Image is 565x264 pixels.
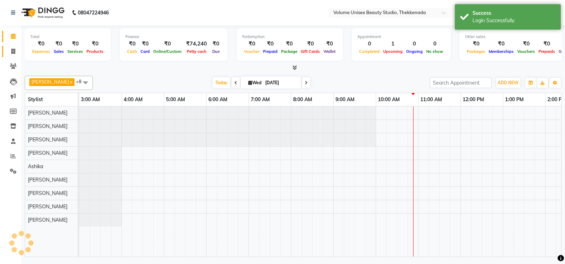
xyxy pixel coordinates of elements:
[516,49,537,54] span: Vouchers
[139,49,151,54] span: Card
[28,203,67,210] span: [PERSON_NAME]
[28,177,67,183] span: [PERSON_NAME]
[465,49,487,54] span: Packages
[28,217,67,223] span: [PERSON_NAME]
[207,94,229,105] a: 6:00 AM
[69,79,72,85] a: x
[404,49,424,54] span: Ongoing
[496,78,520,88] button: ADD NEW
[28,163,43,170] span: Ashika
[125,34,222,40] div: Finance
[213,77,230,88] span: Today
[381,49,404,54] span: Upcoming
[322,40,337,48] div: ₹0
[430,77,492,88] input: Search Appointment
[79,94,102,105] a: 3:00 AM
[279,49,299,54] span: Package
[76,79,87,84] span: +8
[246,80,263,85] span: Wed
[516,40,537,48] div: ₹0
[424,40,445,48] div: 0
[52,49,66,54] span: Sales
[418,94,444,105] a: 11:00 AM
[404,40,424,48] div: 0
[461,94,486,105] a: 12:00 PM
[125,40,139,48] div: ₹0
[183,40,210,48] div: ₹74,240
[279,40,299,48] div: ₹0
[261,49,279,54] span: Prepaid
[151,49,183,54] span: Online/Custom
[185,49,208,54] span: Petty cash
[78,3,109,23] b: 08047224946
[31,79,69,85] span: [PERSON_NAME]
[242,40,261,48] div: ₹0
[52,40,66,48] div: ₹0
[424,49,445,54] span: No show
[210,49,221,54] span: Due
[164,94,187,105] a: 5:00 AM
[28,123,67,129] span: [PERSON_NAME]
[261,40,279,48] div: ₹0
[30,34,105,40] div: Total
[498,80,518,85] span: ADD NEW
[357,49,381,54] span: Completed
[122,94,144,105] a: 4:00 AM
[465,40,487,48] div: ₹0
[18,3,66,23] img: logo
[242,49,261,54] span: Voucher
[28,96,43,103] span: Stylist
[242,34,337,40] div: Redemption
[28,150,67,156] span: [PERSON_NAME]
[28,110,67,116] span: [PERSON_NAME]
[357,34,445,40] div: Appointment
[30,40,52,48] div: ₹0
[28,136,67,143] span: [PERSON_NAME]
[66,49,85,54] span: Services
[299,40,322,48] div: ₹0
[487,40,516,48] div: ₹0
[151,40,183,48] div: ₹0
[472,10,555,17] div: Success
[322,49,337,54] span: Wallet
[334,94,356,105] a: 9:00 AM
[85,40,105,48] div: ₹0
[30,49,52,54] span: Expenses
[125,49,139,54] span: Cash
[503,94,525,105] a: 1:00 PM
[537,40,557,48] div: ₹0
[249,94,272,105] a: 7:00 AM
[139,40,151,48] div: ₹0
[85,49,105,54] span: Products
[381,40,404,48] div: 1
[210,40,222,48] div: ₹0
[376,94,402,105] a: 10:00 AM
[487,49,516,54] span: Memberships
[66,40,85,48] div: ₹0
[537,49,557,54] span: Prepaids
[263,78,298,88] input: 2025-09-03
[28,190,67,196] span: [PERSON_NAME]
[299,49,322,54] span: Gift Cards
[291,94,314,105] a: 8:00 AM
[472,17,555,24] div: Login Successfully.
[357,40,381,48] div: 0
